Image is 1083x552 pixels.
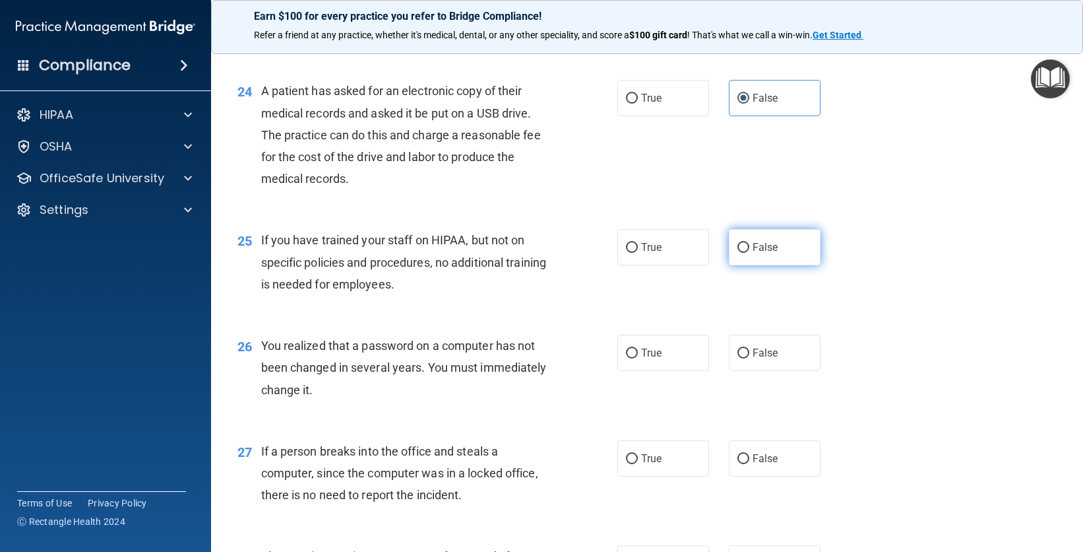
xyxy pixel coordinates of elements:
[237,233,252,249] span: 25
[687,30,813,40] span: ! That's what we call a win-win.
[626,454,638,464] input: True
[641,241,662,254] span: True
[626,243,638,253] input: True
[753,241,778,254] span: False
[1031,59,1070,98] button: Open Resource Center
[737,454,749,464] input: False
[737,94,749,104] input: False
[40,107,73,123] p: HIPAA
[237,339,252,355] span: 26
[16,202,192,218] a: Settings
[261,233,547,291] span: If you have trained your staff on HIPAA, but not on specific policies and procedures, no addition...
[16,170,192,186] a: OfficeSafe University
[626,349,638,359] input: True
[629,30,687,40] strong: $100 gift card
[261,444,538,502] span: If a person breaks into the office and steals a computer, since the computer was in a locked offi...
[40,202,88,218] p: Settings
[17,497,72,510] a: Terms of Use
[16,14,195,40] img: PMB logo
[753,452,778,465] span: False
[237,84,252,100] span: 24
[39,56,131,75] h4: Compliance
[40,170,164,186] p: OfficeSafe University
[237,444,252,460] span: 27
[641,347,662,359] span: True
[813,30,863,40] a: Get Started
[261,84,541,186] span: A patient has asked for an electronic copy of their medical records and asked it be put on a USB ...
[261,339,547,396] span: You realized that a password on a computer has not been changed in several years. You must immedi...
[753,347,778,359] span: False
[641,452,662,465] span: True
[626,94,638,104] input: True
[813,30,861,40] strong: Get Started
[753,92,778,104] span: False
[254,30,629,40] span: Refer a friend at any practice, whether it's medical, dental, or any other speciality, and score a
[17,515,125,528] span: Ⓒ Rectangle Health 2024
[254,10,1040,22] p: Earn $100 for every practice you refer to Bridge Compliance!
[16,107,192,123] a: HIPAA
[16,139,192,155] a: OSHA
[40,139,73,155] p: OSHA
[88,497,147,510] a: Privacy Policy
[641,92,662,104] span: True
[737,349,749,359] input: False
[737,243,749,253] input: False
